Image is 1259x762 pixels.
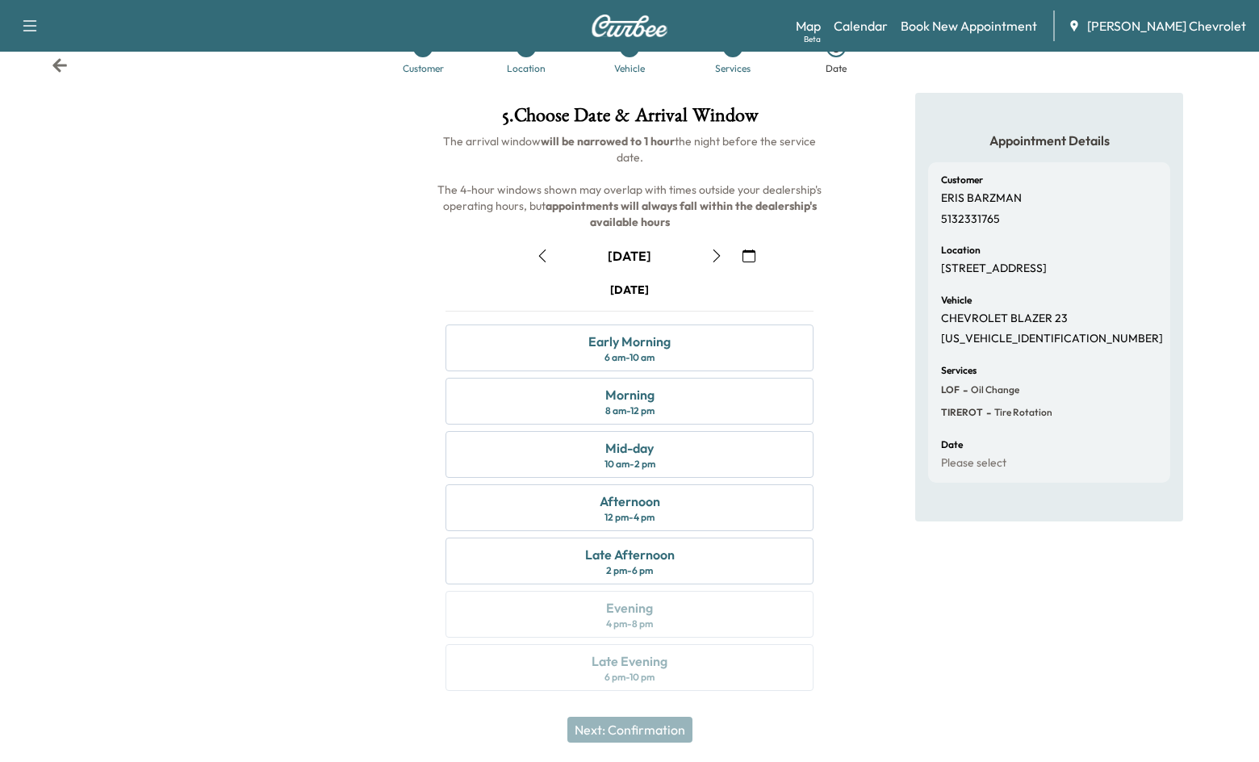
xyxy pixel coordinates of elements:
[960,382,968,398] span: -
[600,492,660,511] div: Afternoon
[941,456,1006,471] p: Please select
[715,64,751,73] div: Services
[941,175,983,185] h6: Customer
[804,33,821,45] div: Beta
[52,57,68,73] div: Back
[928,132,1170,149] h5: Appointment Details
[796,16,821,36] a: MapBeta
[834,16,888,36] a: Calendar
[610,282,649,298] div: [DATE]
[1087,16,1246,36] span: [PERSON_NAME] Chevrolet
[605,385,655,404] div: Morning
[941,440,963,450] h6: Date
[608,247,651,265] div: [DATE]
[901,16,1037,36] a: Book New Appointment
[541,134,675,149] b: will be narrowed to 1 hour
[585,545,675,564] div: Late Afternoon
[941,366,977,375] h6: Services
[604,511,655,524] div: 12 pm - 4 pm
[941,191,1022,206] p: ERIS BARZMAN
[941,406,983,419] span: TIREROT
[433,106,826,133] h1: 5 . Choose Date & Arrival Window
[588,332,671,351] div: Early Morning
[606,564,653,577] div: 2 pm - 6 pm
[968,383,1019,396] span: Oil Change
[941,212,1000,227] p: 5132331765
[941,312,1068,326] p: CHEVROLET BLAZER 23
[437,134,824,229] span: The arrival window the night before the service date. The 4-hour windows shown may overlap with t...
[941,245,981,255] h6: Location
[941,332,1163,346] p: [US_VEHICLE_IDENTIFICATION_NUMBER]
[604,458,655,471] div: 10 am - 2 pm
[403,64,444,73] div: Customer
[605,404,655,417] div: 8 am - 12 pm
[983,404,991,421] span: -
[546,199,819,229] b: appointments will always fall within the dealership's available hours
[605,438,654,458] div: Mid-day
[991,406,1052,419] span: Tire Rotation
[591,15,668,37] img: Curbee Logo
[614,64,645,73] div: Vehicle
[826,64,847,73] div: Date
[507,64,546,73] div: Location
[604,351,655,364] div: 6 am - 10 am
[941,383,960,396] span: LOF
[941,262,1047,276] p: [STREET_ADDRESS]
[941,295,972,305] h6: Vehicle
